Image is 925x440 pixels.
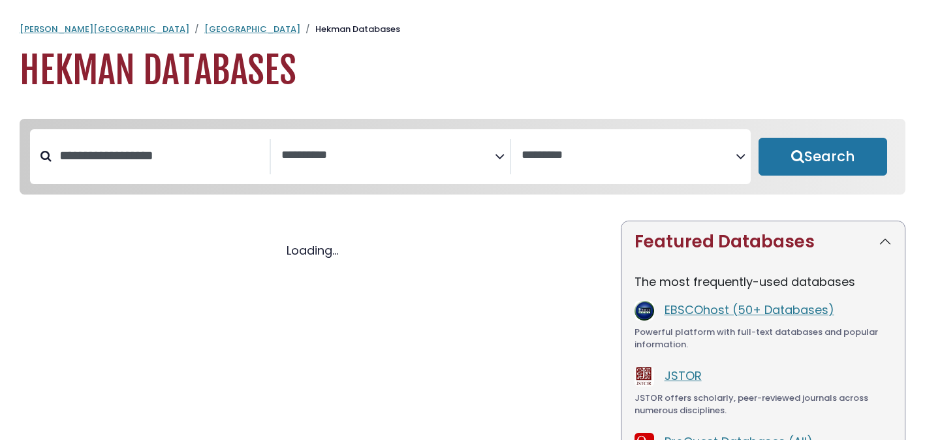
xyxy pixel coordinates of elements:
[759,138,887,176] button: Submit for Search Results
[204,23,300,35] a: [GEOGRAPHIC_DATA]
[522,149,736,163] textarea: Search
[281,149,495,163] textarea: Search
[20,242,605,259] div: Loading...
[20,23,905,36] nav: breadcrumb
[635,273,892,291] p: The most frequently-used databases
[20,23,189,35] a: [PERSON_NAME][GEOGRAPHIC_DATA]
[20,49,905,93] h1: Hekman Databases
[300,23,400,36] li: Hekman Databases
[20,119,905,195] nav: Search filters
[665,302,834,318] a: EBSCOhost (50+ Databases)
[52,145,270,166] input: Search database by title or keyword
[635,326,892,351] div: Powerful platform with full-text databases and popular information.
[665,368,702,384] a: JSTOR
[635,392,892,417] div: JSTOR offers scholarly, peer-reviewed journals across numerous disciplines.
[621,221,905,262] button: Featured Databases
